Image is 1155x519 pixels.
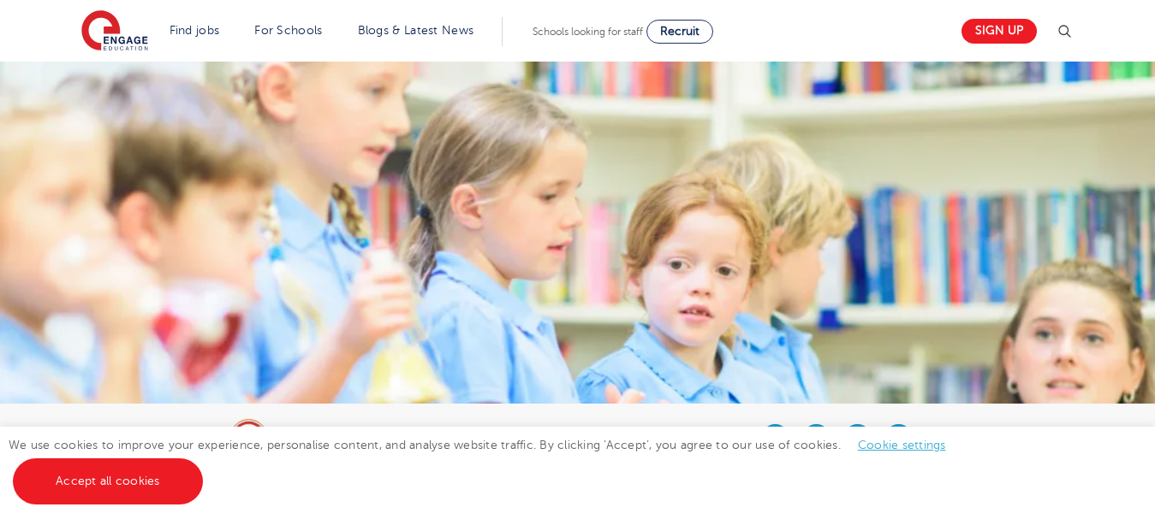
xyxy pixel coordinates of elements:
[9,439,963,487] span: We use cookies to improve your experience, personalise content, and analyse website traffic. By c...
[13,458,203,504] a: Accept all cookies
[254,24,322,37] a: For Schools
[533,26,643,38] span: Schools looking for staff
[858,439,946,451] a: Cookie settings
[81,10,148,53] img: Engage Education
[170,24,220,37] a: Find jobs
[962,19,1037,44] a: Sign up
[660,25,700,38] span: Recruit
[358,24,474,37] a: Blogs & Latest News
[281,426,412,438] div: engage
[646,20,713,44] a: Recruit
